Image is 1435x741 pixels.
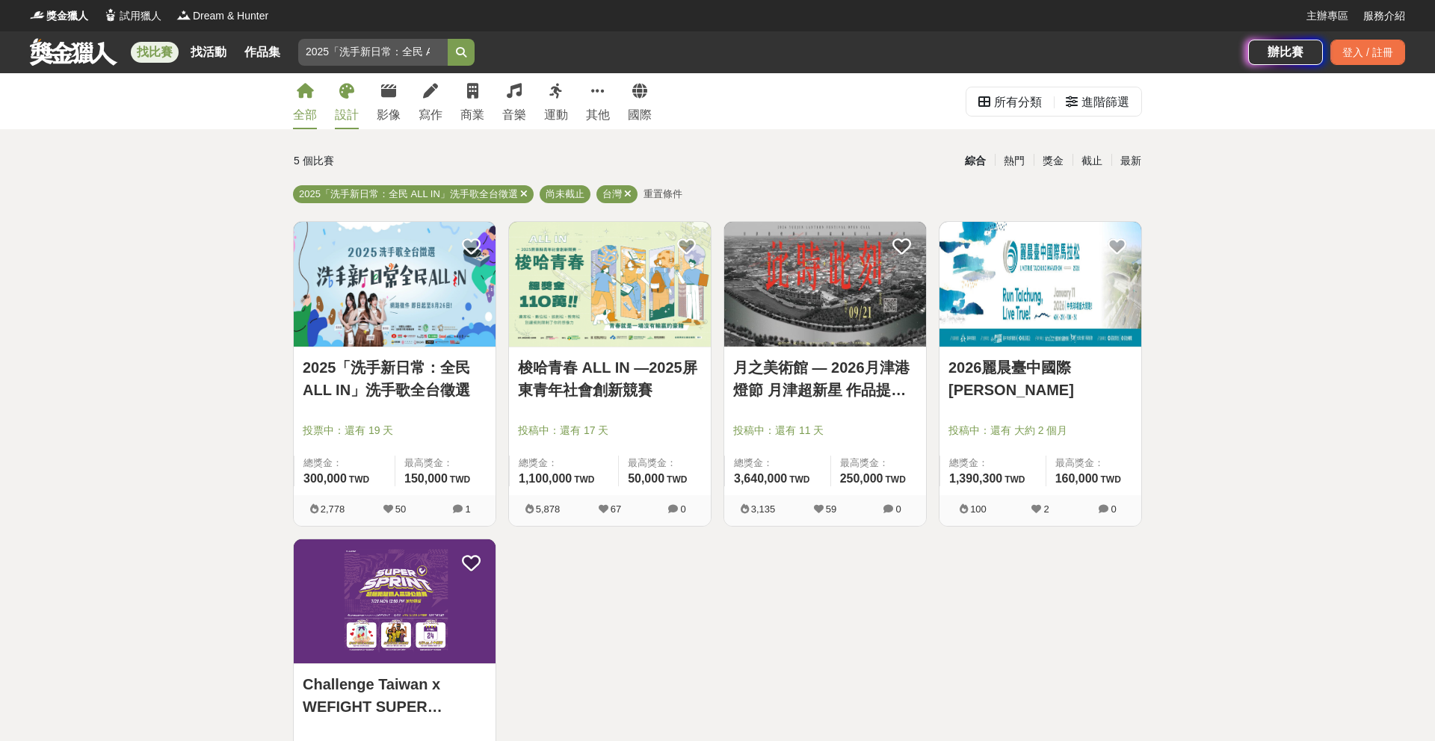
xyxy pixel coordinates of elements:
[995,148,1034,174] div: 熱門
[628,456,702,471] span: 最高獎金：
[949,472,1002,485] span: 1,390,300
[120,8,161,24] span: 試用獵人
[502,73,526,129] a: 音樂
[1073,148,1111,174] div: 截止
[939,222,1141,347] a: Cover Image
[176,7,191,22] img: Logo
[465,503,470,515] span: 1
[1055,472,1099,485] span: 160,000
[789,474,809,485] span: TWD
[519,456,609,471] span: 總獎金：
[293,73,317,129] a: 全部
[628,106,652,124] div: 國際
[628,73,652,129] a: 國際
[536,503,561,515] span: 5,878
[586,73,610,129] a: 其他
[303,673,487,718] a: Challenge Taiwan x WEFIGHT SUPER SPRINT:超短距離鐵人三項公益賽
[1043,503,1049,515] span: 2
[667,474,687,485] span: TWD
[574,474,594,485] span: TWD
[602,188,622,199] span: 台灣
[395,503,406,515] span: 50
[303,356,487,401] a: 2025「洗手新日常：全民 ALL IN」洗手歌全台徵選
[586,106,610,124] div: 其他
[294,222,496,347] a: Cover Image
[1055,456,1132,471] span: 最高獎金：
[103,8,161,24] a: Logo試用獵人
[939,222,1141,347] img: Cover Image
[460,73,484,129] a: 商業
[377,73,401,129] a: 影像
[886,474,906,485] span: TWD
[1034,148,1073,174] div: 獎金
[131,42,179,63] a: 找比賽
[724,222,926,347] a: Cover Image
[335,106,359,124] div: 設計
[193,8,268,24] span: Dream & Hunter
[1306,8,1348,24] a: 主辦專區
[518,423,702,438] span: 投稿中：還有 17 天
[460,106,484,124] div: 商業
[1111,503,1116,515] span: 0
[1363,8,1405,24] a: 服務介紹
[103,7,118,22] img: Logo
[970,503,987,515] span: 100
[1248,40,1323,65] a: 辦比賽
[404,456,487,471] span: 最高獎金：
[840,456,917,471] span: 最高獎金：
[518,356,702,401] a: 梭哈青春 ALL IN —2025屏東青年社會創新競賽
[949,456,1037,471] span: 總獎金：
[294,222,496,347] img: Cover Image
[948,423,1132,438] span: 投稿中：還有 大約 2 個月
[419,73,442,129] a: 寫作
[956,148,995,174] div: 綜合
[611,503,621,515] span: 67
[734,472,787,485] span: 3,640,000
[298,39,448,66] input: 2025「洗手新日常：全民 ALL IN」洗手歌全台徵選
[1330,40,1405,65] div: 登入 / 註冊
[293,106,317,124] div: 全部
[294,539,496,664] img: Cover Image
[46,8,88,24] span: 獎金獵人
[644,188,682,199] span: 重置條件
[733,356,917,401] a: 月之美術館 — 2026月津港燈節 月津超新星 作品提案徵選計畫 〈OPEN CALL〉
[176,8,268,24] a: LogoDream & Hunter
[1111,148,1150,174] div: 最新
[30,7,45,22] img: Logo
[628,472,664,485] span: 50,000
[680,503,685,515] span: 0
[751,503,776,515] span: 3,135
[546,188,584,199] span: 尚未截止
[509,222,711,347] img: Cover Image
[544,73,568,129] a: 運動
[450,474,470,485] span: TWD
[994,87,1042,117] div: 所有分類
[303,472,347,485] span: 300,000
[826,503,836,515] span: 59
[840,472,883,485] span: 250,000
[509,222,711,347] a: Cover Image
[238,42,286,63] a: 作品集
[321,503,345,515] span: 2,778
[377,106,401,124] div: 影像
[349,474,369,485] span: TWD
[303,456,386,471] span: 總獎金：
[733,423,917,438] span: 投稿中：還有 11 天
[335,73,359,129] a: 設計
[303,423,487,438] span: 投票中：還有 19 天
[502,106,526,124] div: 音樂
[895,503,901,515] span: 0
[544,106,568,124] div: 運動
[419,106,442,124] div: 寫作
[724,222,926,347] img: Cover Image
[734,456,821,471] span: 總獎金：
[299,188,518,199] span: 2025「洗手新日常：全民 ALL IN」洗手歌全台徵選
[404,472,448,485] span: 150,000
[1081,87,1129,117] div: 進階篩選
[519,472,572,485] span: 1,100,000
[1004,474,1025,485] span: TWD
[1101,474,1121,485] span: TWD
[185,42,232,63] a: 找活動
[294,539,496,665] a: Cover Image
